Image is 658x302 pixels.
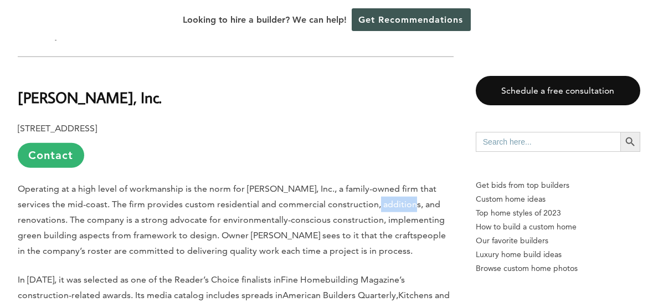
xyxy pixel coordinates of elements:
[445,222,645,289] iframe: Drift Widget Chat Controller
[476,76,640,105] a: Schedule a free consultation
[18,183,446,256] span: Operating at a high level of workmanship is the norm for [PERSON_NAME], Inc., a family-owned firm...
[282,290,396,300] span: American Builders Quarterly
[18,88,162,107] b: [PERSON_NAME], Inc.
[476,206,640,220] a: Top home styles of 2023
[352,8,471,31] a: Get Recommendations
[476,192,640,206] a: Custom home ideas
[18,143,84,168] a: Contact
[624,136,636,148] svg: Search
[18,123,97,134] b: [STREET_ADDRESS]
[396,290,398,300] span: ,
[281,274,399,285] span: Fine Homebuilding Magazine
[476,220,640,234] a: How to build a custom home
[18,274,281,285] span: In [DATE], it was selected as one of the Reader’s Choice finalists in
[476,178,640,192] p: Get bids from top builders
[476,132,620,152] input: Search here...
